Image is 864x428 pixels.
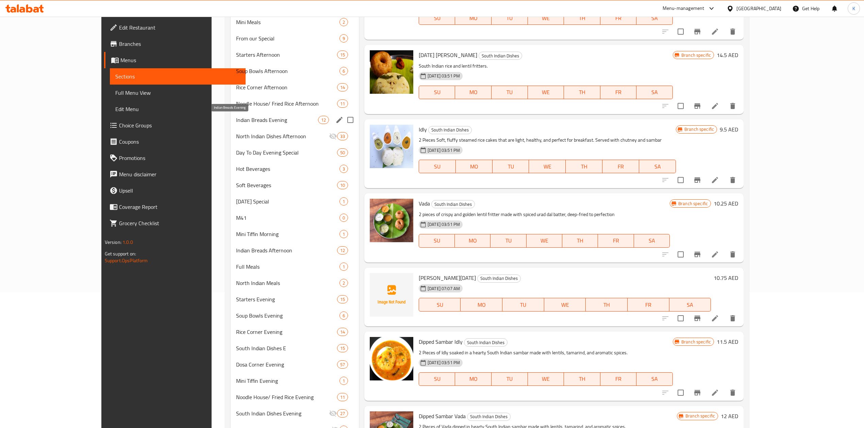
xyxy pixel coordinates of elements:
div: items [339,279,348,287]
span: 1 [340,264,348,270]
div: Rice Corner Afternoon [236,83,337,91]
div: items [337,328,348,336]
span: 57 [337,361,348,368]
button: delete [725,23,741,40]
span: 1 [340,378,348,384]
button: TH [564,372,600,386]
span: TH [565,236,595,246]
div: South Indian Dishes E [236,344,337,352]
span: TU [494,13,525,23]
span: 12 [318,117,329,123]
a: Promotions [104,150,246,166]
a: Coverage Report [104,199,246,215]
span: Sections [115,72,240,81]
a: Grocery Checklist [104,215,246,231]
div: Full Meals [236,263,339,271]
span: Branch specific [682,126,717,132]
span: SU [422,374,452,384]
span: 15 [337,52,348,58]
span: Soup Bowls Afternoon [236,67,339,75]
span: TH [567,87,598,97]
button: Branch-specific-item [689,385,705,401]
span: Indian Breads Afternoon [236,246,337,254]
div: Soup Bowls Afternoon6 [231,63,359,79]
span: [DATE] [PERSON_NAME] [419,50,477,60]
span: Soft Beverages [236,181,337,189]
div: M410 [231,210,359,226]
span: [DATE] 03:51 PM [425,147,463,154]
button: SU [419,86,455,99]
button: MO [461,298,502,311]
a: Edit menu item [711,314,719,322]
div: Rice Corner Afternoon14 [231,79,359,95]
button: SA [636,11,673,25]
div: items [337,409,348,417]
span: Get support on: [105,249,136,258]
div: items [339,34,348,42]
div: Noodle House/ Fried Rice Afternoon11 [231,95,359,112]
span: MO [458,236,488,246]
div: Rice Corner Evening [236,328,337,336]
span: WE [531,87,562,97]
span: Indian Breads Evening [236,116,318,124]
span: Vada [419,198,430,209]
button: MO [455,11,492,25]
div: M41 [236,214,339,222]
span: FR [630,300,667,310]
span: MO [459,162,490,172]
span: 12 [337,247,348,254]
button: WE [529,160,566,173]
a: Edit menu item [711,28,719,36]
div: Mini Tiffin Morning1 [231,226,359,242]
div: items [339,311,348,320]
span: SA [639,87,670,97]
button: Branch-specific-item [689,310,705,326]
button: Branch-specific-item [689,172,705,188]
span: 9 [340,35,348,42]
span: FR [605,162,636,172]
div: Mini Tiffin Evening [236,377,339,385]
button: delete [725,310,741,326]
span: 11 [337,101,348,107]
span: WE [532,162,563,172]
span: Menus [120,56,240,64]
span: Select to update [674,247,688,262]
span: 14 [337,84,348,91]
span: 10 [337,182,348,189]
button: Branch-specific-item [689,98,705,114]
span: Dosa Corner Evening [236,360,337,369]
div: Starters Evening [236,295,337,303]
span: TU [495,162,527,172]
div: Dosa Corner Evening57 [231,356,359,373]
button: TH [564,11,600,25]
span: 27 [337,410,348,417]
img: Idly [370,125,413,168]
div: items [337,132,348,140]
div: items [337,100,348,108]
div: items [337,360,348,369]
button: TH [566,160,602,173]
div: South Indian Dishes E15 [231,340,359,356]
a: Sections [110,68,246,85]
div: [DATE] Special1 [231,193,359,210]
span: 1.0.0 [122,238,133,247]
span: 2 [340,19,348,25]
button: delete [725,385,741,401]
span: South Indian Dishes [432,200,475,208]
img: Ghee Pongal [370,273,413,317]
button: TH [562,234,598,248]
span: 2 [340,280,348,286]
span: [PERSON_NAME][DATE] [419,273,476,283]
span: TH [568,162,600,172]
span: 15 [337,345,348,352]
button: SU [419,372,455,386]
img: Vada [370,199,413,242]
p: South Indian rice and lentil fritters. [419,62,673,70]
button: SA [634,234,670,248]
button: SU [419,160,456,173]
